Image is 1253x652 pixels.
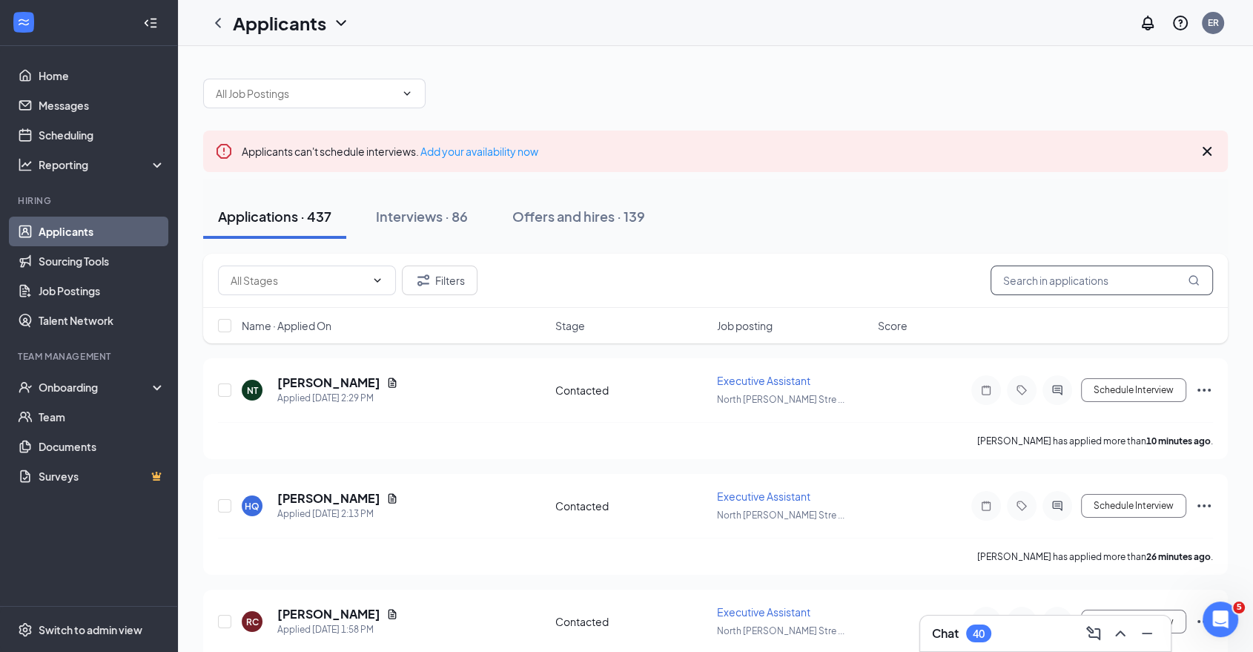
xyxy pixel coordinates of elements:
[1171,14,1189,32] svg: QuestionInfo
[18,350,162,363] div: Team Management
[977,500,995,512] svg: Note
[1233,602,1245,613] span: 5
[277,606,380,622] h5: [PERSON_NAME]
[233,10,326,36] h1: Applicants
[1146,435,1211,447] b: 10 minutes ago
[420,145,538,158] a: Add your availability now
[1146,551,1211,562] b: 26 minutes ago
[218,207,331,225] div: Applications · 437
[277,490,380,507] h5: [PERSON_NAME]
[1013,500,1031,512] svg: Tag
[386,377,398,389] svg: Document
[1048,500,1066,512] svg: ActiveChat
[717,510,844,521] span: North [PERSON_NAME] Stre ...
[386,608,398,620] svg: Document
[1138,625,1156,642] svg: Minimize
[1085,625,1102,642] svg: ComposeMessage
[1203,602,1238,637] iframe: Intercom live chat
[386,493,398,504] svg: Document
[39,402,165,432] a: Team
[277,375,380,391] h5: [PERSON_NAME]
[18,622,33,637] svg: Settings
[1081,378,1186,402] button: Schedule Interview
[277,622,398,637] div: Applied [DATE] 1:58 PM
[932,625,959,642] h3: Chat
[717,490,810,503] span: Executive Assistant
[1198,142,1216,160] svg: Cross
[1082,622,1105,645] button: ComposeMessage
[717,318,773,333] span: Job posting
[717,374,810,387] span: Executive Assistant
[216,85,395,102] input: All Job Postings
[376,207,468,225] div: Interviews · 86
[1081,494,1186,518] button: Schedule Interview
[1195,381,1213,399] svg: Ellipses
[1208,16,1219,29] div: ER
[277,391,398,406] div: Applied [DATE] 2:29 PM
[1135,622,1159,645] button: Minimize
[18,194,162,207] div: Hiring
[39,622,142,637] div: Switch to admin view
[555,383,708,398] div: Contacted
[143,16,158,30] svg: Collapse
[371,274,383,286] svg: ChevronDown
[555,614,708,629] div: Contacted
[414,271,432,289] svg: Filter
[245,500,259,513] div: HQ
[39,157,166,172] div: Reporting
[1195,497,1213,515] svg: Ellipses
[39,217,165,246] a: Applicants
[1081,610,1186,633] button: Schedule Interview
[39,306,165,335] a: Talent Network
[277,507,398,521] div: Applied [DATE] 2:13 PM
[1048,384,1066,396] svg: ActiveChat
[215,142,233,160] svg: Error
[1139,14,1157,32] svg: Notifications
[242,318,331,333] span: Name · Applied On
[1188,274,1200,286] svg: MagnifyingGlass
[242,145,538,158] span: Applicants can't schedule interviews.
[717,605,810,619] span: Executive Assistant
[18,157,33,172] svg: Analysis
[555,318,585,333] span: Stage
[39,61,165,90] a: Home
[39,120,165,150] a: Scheduling
[247,384,258,397] div: NT
[977,550,1213,563] p: [PERSON_NAME] has applied more than .
[878,318,907,333] span: Score
[555,498,708,513] div: Contacted
[402,266,477,295] button: Filter Filters
[1108,622,1132,645] button: ChevronUp
[717,625,844,636] span: North [PERSON_NAME] Stre ...
[512,207,645,225] div: Offers and hires · 139
[1013,384,1031,396] svg: Tag
[39,432,165,461] a: Documents
[977,435,1213,447] p: [PERSON_NAME] has applied more than .
[39,246,165,276] a: Sourcing Tools
[16,15,31,30] svg: WorkstreamLogo
[39,461,165,491] a: SurveysCrown
[717,394,844,405] span: North [PERSON_NAME] Stre ...
[39,276,165,306] a: Job Postings
[39,380,153,395] div: Onboarding
[39,90,165,120] a: Messages
[231,272,366,289] input: All Stages
[332,14,350,32] svg: ChevronDown
[246,616,259,628] div: RC
[991,266,1213,295] input: Search in applications
[401,88,413,99] svg: ChevronDown
[1111,625,1129,642] svg: ChevronUp
[209,14,227,32] svg: ChevronLeft
[977,384,995,396] svg: Note
[1195,613,1213,630] svg: Ellipses
[973,628,985,640] div: 40
[18,380,33,395] svg: UserCheck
